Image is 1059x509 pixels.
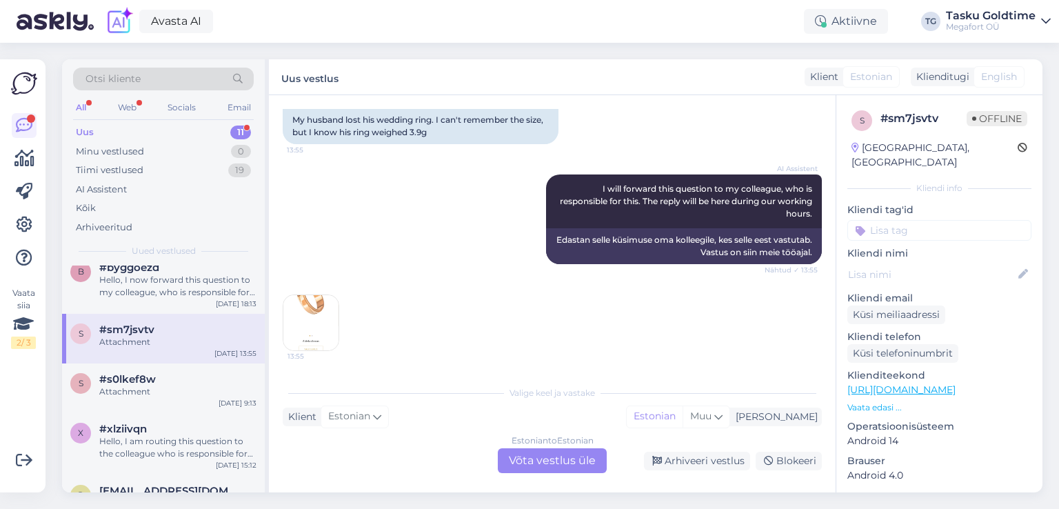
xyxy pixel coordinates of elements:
[848,267,1016,282] input: Lisa nimi
[847,306,945,324] div: Küsi meiliaadressi
[512,435,594,447] div: Estonian to Estonian
[847,434,1031,448] p: Android 14
[946,21,1036,32] div: Megafort OÜ
[560,183,814,219] span: I will forward this question to my colleague, who is responsible for this. The reply will be here...
[228,163,251,177] div: 19
[78,266,84,277] span: b
[847,454,1031,468] p: Brauser
[288,351,339,361] span: 13:55
[283,295,339,350] img: Attachment
[946,10,1036,21] div: Tasku Goldtime
[850,70,892,84] span: Estonian
[847,344,958,363] div: Küsi telefoninumbrit
[804,9,888,34] div: Aktiivne
[99,373,156,386] span: #s0lkef8w
[730,410,818,424] div: [PERSON_NAME]
[644,452,750,470] div: Arhiveeri vestlus
[921,12,940,31] div: TG
[690,410,712,422] span: Muu
[105,7,134,36] img: explore-ai
[627,406,683,427] div: Estonian
[11,337,36,349] div: 2 / 3
[99,435,256,460] div: Hello, I am routing this question to the colleague who is responsible for this topic. The reply m...
[880,110,967,127] div: # sm7jsvtv
[214,348,256,359] div: [DATE] 13:55
[281,68,339,86] label: Uus vestlus
[76,145,144,159] div: Minu vestlused
[78,490,84,500] span: r
[498,448,607,473] div: Võta vestlus üle
[283,410,316,424] div: Klient
[79,328,83,339] span: s
[216,299,256,309] div: [DATE] 18:13
[946,10,1051,32] a: Tasku GoldtimeMegafort OÜ
[847,246,1031,261] p: Kliendi nimi
[99,386,256,398] div: Attachment
[76,163,143,177] div: Tiimi vestlused
[805,70,838,84] div: Klient
[283,387,822,399] div: Valige keel ja vastake
[11,70,37,97] img: Askly Logo
[115,99,139,117] div: Web
[76,126,94,139] div: Uus
[99,261,159,274] span: #byggoezd
[231,145,251,159] div: 0
[860,115,865,126] span: s
[847,368,1031,383] p: Klienditeekond
[766,163,818,174] span: AI Assistent
[11,287,36,349] div: Vaata siia
[847,220,1031,241] input: Lisa tag
[219,398,256,408] div: [DATE] 9:13
[847,419,1031,434] p: Operatsioonisüsteem
[99,336,256,348] div: Attachment
[967,111,1027,126] span: Offline
[132,245,196,257] span: Uued vestlused
[85,72,141,86] span: Otsi kliente
[287,145,339,155] span: 13:55
[847,401,1031,414] p: Vaata edasi ...
[981,70,1017,84] span: English
[76,201,96,215] div: Kõik
[847,468,1031,483] p: Android 4.0
[230,126,251,139] div: 11
[756,452,822,470] div: Blokeeri
[76,183,127,197] div: AI Assistent
[216,460,256,470] div: [DATE] 15:12
[847,383,956,396] a: [URL][DOMAIN_NAME]
[847,182,1031,194] div: Kliendi info
[911,70,969,84] div: Klienditugi
[847,203,1031,217] p: Kliendi tag'id
[546,228,822,264] div: Edastan selle küsimuse oma kolleegile, kes selle eest vastutab. Vastus on siin meie tööajal.
[847,291,1031,306] p: Kliendi email
[73,99,89,117] div: All
[225,99,254,117] div: Email
[78,428,83,438] span: x
[79,378,83,388] span: s
[283,108,558,144] div: My husband lost his wedding ring. I can't remember the size, but I know his ring weighed 3.9g
[765,265,818,275] span: Nähtud ✓ 13:55
[165,99,199,117] div: Socials
[99,485,243,497] span: reet.belbaum@mail.ee
[139,10,213,33] a: Avasta AI
[847,330,1031,344] p: Kliendi telefon
[99,274,256,299] div: Hello, I now forward this question to my colleague, who is responsible for this. The reply will b...
[76,221,132,234] div: Arhiveeritud
[99,323,154,336] span: #sm7jsvtv
[328,409,370,424] span: Estonian
[99,423,147,435] span: #xlziivqn
[851,141,1018,170] div: [GEOGRAPHIC_DATA], [GEOGRAPHIC_DATA]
